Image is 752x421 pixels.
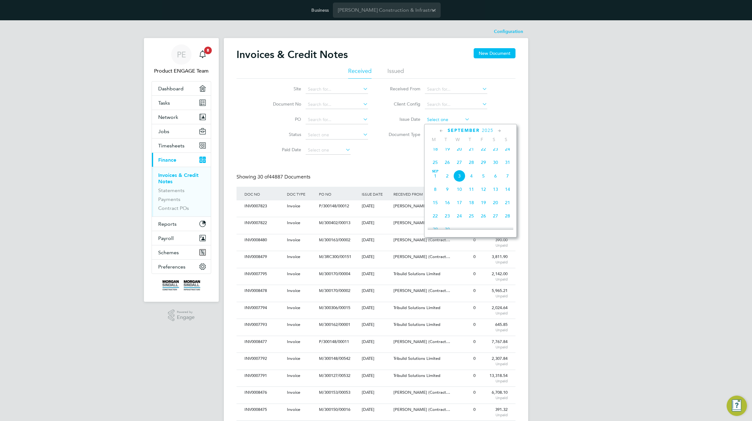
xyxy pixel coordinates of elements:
[473,356,476,361] span: 0
[477,336,509,353] div: 7,767.84
[489,143,502,155] span: 23
[265,116,301,122] label: PO
[477,210,489,222] span: 26
[243,285,285,297] div: INV0008478
[453,210,465,222] span: 24
[479,260,508,265] span: Unpaid
[243,404,285,416] div: INV0008475
[473,390,476,395] span: 0
[360,353,392,365] div: [DATE]
[237,174,312,180] div: Showing
[348,67,372,79] li: Received
[319,237,350,243] span: M/300163/00002
[257,174,310,180] span: 44887 Documents
[311,7,329,13] label: Business
[319,322,350,327] span: M/300162/00001
[360,268,392,280] div: [DATE]
[177,315,195,320] span: Engage
[265,132,301,137] label: Status
[360,404,392,416] div: [DATE]
[152,231,211,245] button: Payroll
[152,245,211,259] button: Schemes
[319,390,350,395] span: M/300153/00053
[473,373,476,378] span: 0
[243,336,285,348] div: INV0008477
[287,390,300,395] span: Invoice
[453,183,465,195] span: 10
[489,210,502,222] span: 27
[727,396,747,416] button: Engage Resource Center
[360,251,392,263] div: [DATE]
[393,339,450,344] span: [PERSON_NAME] (Contract…
[393,390,450,395] span: [PERSON_NAME] (Contract…
[465,170,477,182] span: 4
[479,311,508,316] span: Unpaid
[448,128,480,133] span: September
[441,183,453,195] span: 9
[319,373,350,378] span: M/300127/00532
[360,370,392,382] div: [DATE]
[489,156,502,168] span: 30
[500,137,512,142] span: S
[152,124,211,138] button: Jobs
[287,237,300,243] span: Invoice
[158,172,198,185] a: Invoices & Credit Notes
[319,203,349,209] span: P/300148/00012
[479,395,508,400] span: Unpaid
[473,322,476,327] span: 0
[243,251,285,263] div: INV0008479
[393,203,450,209] span: [PERSON_NAME] & Sons Ltd.
[441,197,453,209] span: 16
[243,387,285,398] div: INV0008476
[243,302,285,314] div: INV0007794
[429,183,441,195] span: 8
[440,137,452,142] span: T
[489,183,502,195] span: 13
[393,373,440,378] span: Tribuild Solutions Limited
[429,170,441,173] span: Sep
[429,197,441,209] span: 15
[464,137,476,142] span: T
[425,100,487,109] input: Search for...
[479,345,508,350] span: Unpaid
[473,288,476,293] span: 0
[474,48,515,58] button: New Document
[479,412,508,418] span: Unpaid
[384,132,420,137] label: Document Type
[393,220,450,225] span: [PERSON_NAME] & Sons Ltd.
[319,339,349,344] span: P/300148/00011
[387,67,404,79] li: Issued
[429,156,441,168] span: 25
[168,309,195,321] a: Powered byEngage
[287,254,300,259] span: Invoice
[479,243,508,248] span: Unpaid
[360,319,392,331] div: [DATE]
[287,322,300,327] span: Invoice
[265,147,301,152] label: Paid Date
[477,170,489,182] span: 5
[287,288,300,293] span: Invoice
[319,220,350,225] span: M/300402/00013
[465,143,477,155] span: 21
[441,210,453,222] span: 23
[306,100,368,109] input: Search for...
[162,280,200,290] img: morgansindall-logo-retina.png
[306,131,368,139] input: Select one
[384,116,420,122] label: Issue Date
[243,370,285,382] div: INV0007791
[152,260,211,274] button: Preferences
[473,237,476,243] span: 0
[477,353,509,369] div: 2,307.84
[243,268,285,280] div: INV0007795
[237,48,348,61] h2: Invoices & Credit Notes
[360,387,392,398] div: [DATE]
[428,137,440,142] span: M
[177,309,195,315] span: Powered by
[393,288,450,293] span: [PERSON_NAME] (Contract…
[453,156,465,168] span: 27
[144,38,219,302] nav: Main navigation
[453,143,465,155] span: 20
[502,156,514,168] span: 31
[158,143,185,149] span: Timesheets
[502,210,514,222] span: 28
